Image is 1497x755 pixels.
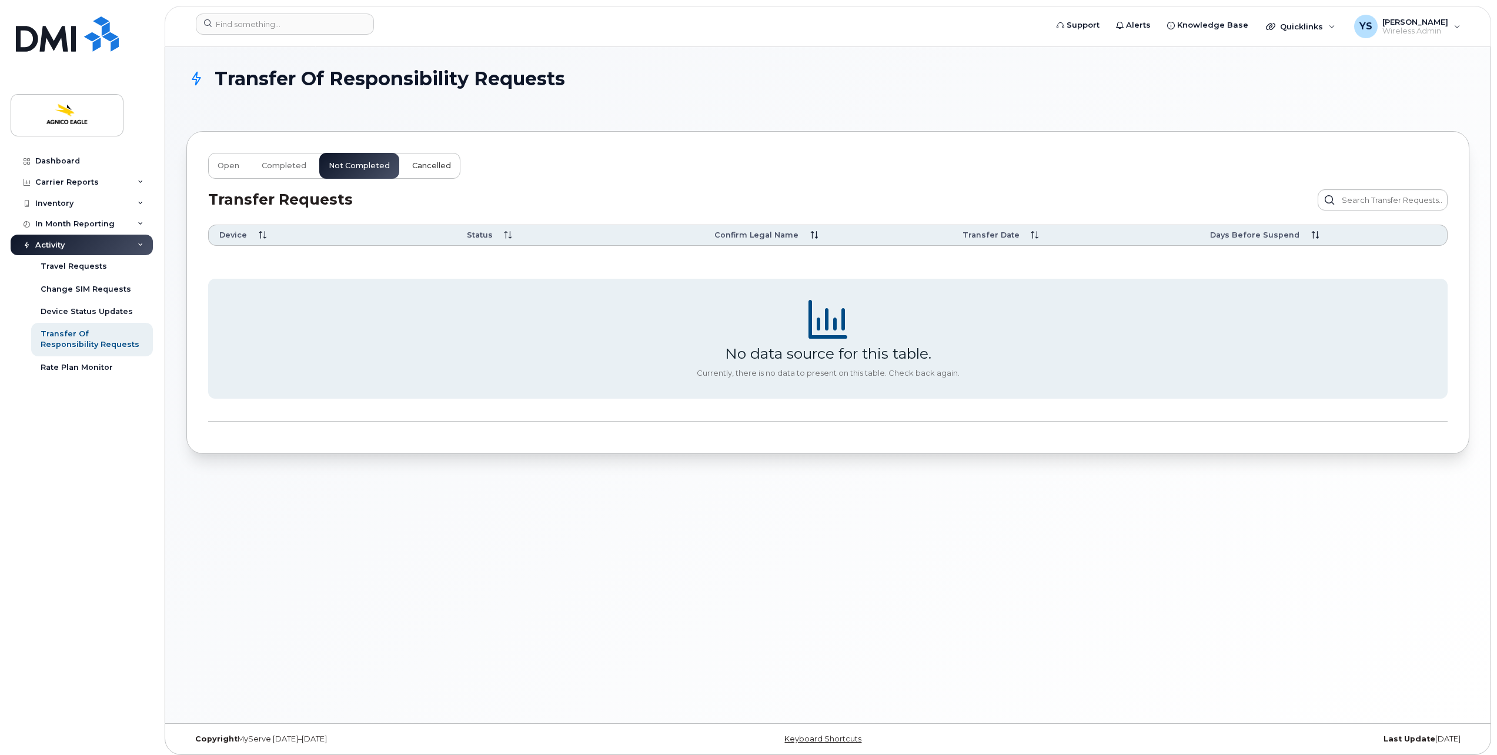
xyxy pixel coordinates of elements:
span: Status [467,230,493,240]
a: Keyboard Shortcuts [784,734,861,743]
span: Cancelled [412,161,451,171]
div: MyServe [DATE]–[DATE] [186,734,614,744]
span: Confirm Legal Name [714,230,798,240]
div: [DATE] [1042,734,1469,744]
span: Completed [262,161,306,171]
span: Days Before Suspend [1210,230,1299,240]
span: Transfer Date [963,230,1020,240]
strong: Last Update [1384,734,1435,743]
span: Open [218,161,239,171]
strong: Copyright [195,734,238,743]
span: Device [219,230,247,240]
span: Transfer Of Responsibility Requests [215,68,565,89]
div: Transfer Requests [208,189,716,211]
div: No data source for this table. [725,345,931,362]
input: Search Transfer Requests... [1318,189,1448,211]
div: Currently, there is no data to present on this table. Check back again. [697,369,960,378]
